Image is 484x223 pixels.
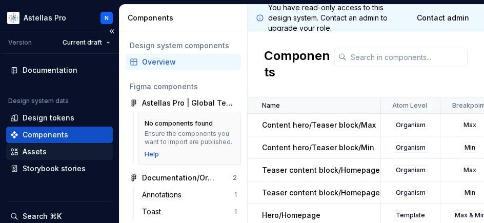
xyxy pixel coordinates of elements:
[6,144,113,160] a: Assets
[394,165,428,175] div: Organism
[394,143,428,153] div: Organism
[126,54,241,70] a: Overview
[410,9,476,27] a: Contact admin
[417,13,469,23] span: Contact admin
[394,210,427,220] div: Template
[462,143,477,153] div: Min
[23,211,62,221] div: Search ⌘K
[262,143,374,153] p: Content hero/Teaser block/Min
[142,190,186,200] div: Annotations
[24,13,66,23] div: Astellas Pro
[8,97,69,105] div: Design system data
[462,188,477,198] div: Min
[126,95,241,111] a: Astellas Pro | Global Template
[262,188,414,198] p: Teaser content block/Homepage hero/Min
[23,130,68,140] div: Components
[347,48,468,66] input: Search in components...
[142,173,218,183] div: Documentation/Organism/HCP Portal
[461,120,478,130] div: Max
[264,48,334,80] h2: Components
[63,38,102,47] span: Current draft
[2,7,117,29] button: Astellas ProN
[262,210,320,220] p: Hero/Homepage
[142,98,237,108] div: Astellas Pro | Global Template
[138,187,241,203] a: Annotations1
[234,208,237,216] div: 1
[23,113,74,123] div: Design tokens
[105,14,109,22] div: N
[58,35,115,50] button: Current draft
[262,120,376,130] p: Content hero/Teaser block/Max
[23,65,77,75] div: Documentation
[233,174,237,182] div: 2
[145,119,213,128] div: No components found
[126,170,241,186] a: Documentation/Organism/HCP Portal2
[268,3,406,33] p: You have read-only access to this design system. Contact an admin to upgrade your role.
[461,165,478,175] div: Max
[145,130,234,146] div: Ensure the components you want to import are published.
[6,160,113,177] a: Storybook stories
[130,82,237,92] div: Figma components
[8,38,32,47] div: Version
[234,191,237,199] div: 1
[128,13,243,23] div: Components
[130,40,237,51] div: Design system components
[394,188,428,198] div: Organism
[6,127,113,143] a: Components
[262,102,280,110] p: Name
[6,62,113,78] a: Documentation
[394,120,428,130] div: Organism
[23,164,86,174] div: Storybook stories
[142,207,165,217] div: Toast
[142,57,237,67] div: Overview
[145,150,159,158] a: Help
[7,12,19,24] img: b2369ad3-f38c-46c1-b2a2-f2452fdbdcd2.png
[262,165,459,175] p: Teaser content block/Homepage hero/[PERSON_NAME]
[6,110,113,126] a: Design tokens
[23,147,47,157] div: Assets
[138,204,241,220] a: Toast1
[392,102,427,110] p: Atom Level
[105,24,119,38] button: Collapse sidebar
